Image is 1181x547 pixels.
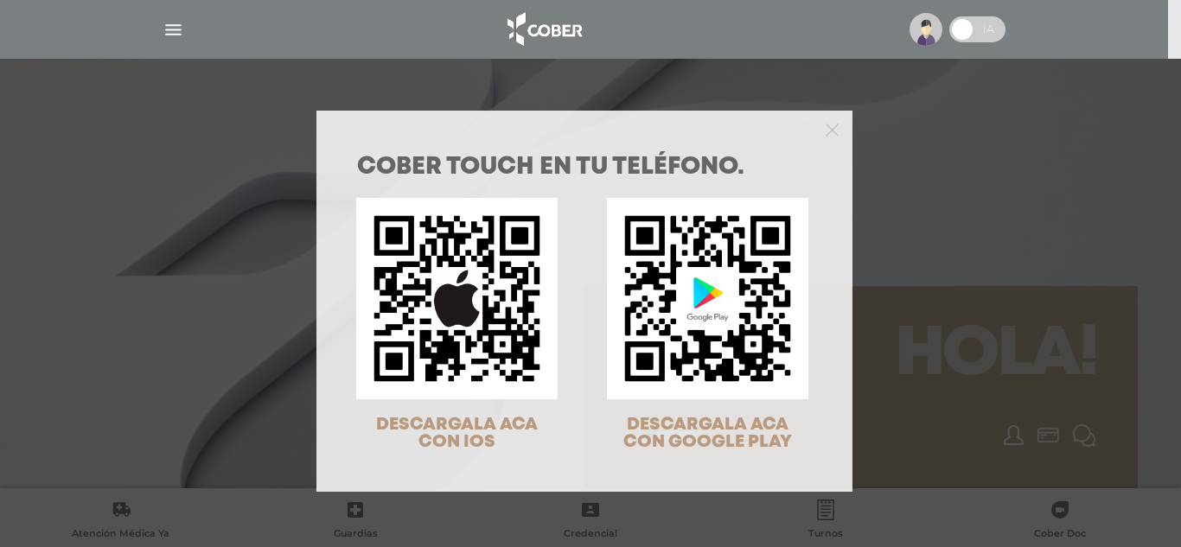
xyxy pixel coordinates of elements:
span: DESCARGALA ACA CON GOOGLE PLAY [623,417,792,450]
span: DESCARGALA ACA CON IOS [376,417,538,450]
img: qr-code [607,198,808,399]
h1: COBER TOUCH en tu teléfono. [357,156,812,180]
img: qr-code [356,198,558,399]
button: Close [826,121,839,137]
